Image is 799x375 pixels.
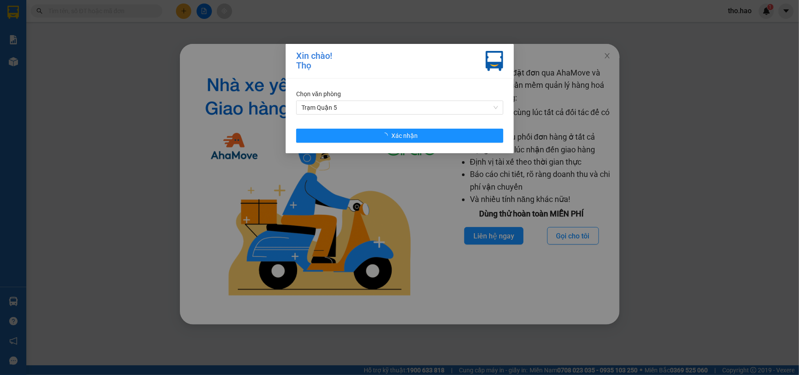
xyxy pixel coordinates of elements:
div: Xin chào! Thọ [296,51,332,71]
button: Xác nhận [296,129,503,143]
div: Chọn văn phòng [296,89,503,99]
img: vxr-icon [486,51,503,71]
span: loading [382,133,391,139]
span: Xác nhận [391,131,418,141]
span: Trạm Quận 5 [301,101,498,114]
